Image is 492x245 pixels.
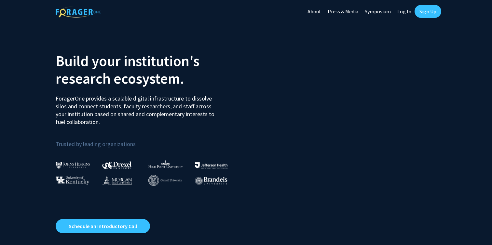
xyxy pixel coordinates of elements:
[56,90,219,126] p: ForagerOne provides a scalable digital infrastructure to dissolve silos and connect students, fac...
[148,175,182,186] img: Cornell University
[56,6,101,18] img: ForagerOne Logo
[415,5,441,18] a: Sign Up
[102,161,131,169] img: Drexel University
[56,219,150,233] a: Opens in a new tab
[56,52,241,87] h2: Build your institution's research ecosystem.
[56,162,90,169] img: Johns Hopkins University
[56,131,241,149] p: Trusted by leading organizations
[195,162,227,169] img: Thomas Jefferson University
[56,176,89,185] img: University of Kentucky
[102,176,132,184] img: Morgan State University
[148,160,183,168] img: High Point University
[195,177,227,185] img: Brandeis University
